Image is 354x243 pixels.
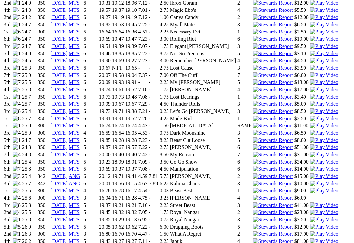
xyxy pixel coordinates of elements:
img: 1 [13,137,21,143]
td: $2.50 [294,29,309,35]
img: 3 [13,14,21,20]
a: [DATE] [50,202,68,208]
td: 3rd [3,21,12,28]
a: View replay [310,188,338,193]
a: [DATE] [50,43,68,49]
img: Stewards Report [253,65,293,71]
img: Stewards Report [253,29,293,35]
img: Play Video [310,65,338,71]
a: [DATE] [50,36,68,42]
a: View replay [310,72,338,78]
img: 5 [13,224,21,230]
img: Play Video [310,231,338,237]
a: View replay [310,159,338,165]
img: 7 [13,79,21,85]
img: 1 [13,65,21,71]
td: 350 [37,43,50,50]
a: View replay [310,181,338,186]
img: Play Video [310,14,338,20]
td: 24.7 [22,29,37,35]
img: Stewards Report [253,130,293,136]
td: 2nd [3,14,12,21]
img: Play Video [310,116,338,121]
a: MTS [69,29,80,34]
td: 19.82 [99,21,111,28]
td: 18.85 [125,50,137,57]
td: 3rd [3,43,12,50]
td: 4.25 [159,21,169,28]
td: $5.50 [294,7,309,13]
a: MTS [69,166,80,172]
a: View replay [310,7,338,13]
a: [DATE] [50,108,68,114]
img: Stewards Report [253,94,293,100]
a: View replay [310,173,338,179]
img: Stewards Report [253,22,293,28]
img: Stewards Report [253,7,293,13]
img: 1 [13,94,21,100]
img: 1 [13,231,21,237]
td: 19.69 [99,36,111,42]
td: 5 [83,29,98,35]
img: Stewards Report [253,43,293,49]
a: MTS [69,65,80,71]
img: Stewards Report [253,101,293,107]
img: 7 [13,166,21,172]
a: MTS [69,159,80,165]
td: 7.07 [138,43,148,50]
td: $19.00 [294,36,309,42]
img: Play Video [310,101,338,107]
td: 1.00 [159,14,169,21]
td: 18.85 [112,50,124,57]
a: [DATE] [50,123,68,128]
a: [DATE] [50,79,68,85]
td: 6 [83,7,98,13]
img: Stewards Report [253,195,293,201]
img: 4 [13,181,21,187]
td: 5th [3,50,12,57]
a: View replay [310,108,338,114]
a: View replay [310,210,338,215]
td: 350 [37,50,50,57]
img: Stewards Report [253,181,293,187]
td: 1.75 [159,43,169,50]
td: $9.50 [294,43,309,50]
img: 1 [13,22,21,28]
td: $12.00 [294,14,309,21]
td: - [148,50,158,57]
a: [DATE] [50,195,68,201]
a: [DATE] [50,152,68,157]
img: 8 [13,108,21,114]
td: 24.7 [22,43,37,50]
img: Play Video [310,108,338,114]
a: [DATE] [50,7,68,13]
td: 350 [37,36,50,42]
td: 7.22 [138,50,148,57]
img: Stewards Report [253,159,293,165]
td: 6 [83,14,98,21]
td: 350 [37,21,50,28]
img: Stewards Report [253,137,293,143]
img: Play Video [310,210,338,215]
td: $6.50 [294,21,309,28]
a: [DATE] [50,22,68,27]
td: - [148,43,158,50]
a: [DATE] [50,116,68,121]
td: Rolling Riot [170,36,236,42]
td: 6 [83,36,98,42]
td: 24.7 [22,21,37,28]
a: [DATE] [50,101,68,107]
img: 1 [13,123,21,129]
a: View replay [310,58,338,63]
img: 8 [13,202,21,208]
td: 19.45 [125,21,137,28]
td: 19.19 [125,14,137,21]
a: MTS [69,108,80,114]
td: 6 [83,43,98,50]
img: Play Video [310,7,338,13]
a: MTS [69,137,80,143]
a: View replay [310,101,338,107]
td: - [148,14,158,21]
td: 7.23 [138,36,148,42]
a: [DATE] [50,144,68,150]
